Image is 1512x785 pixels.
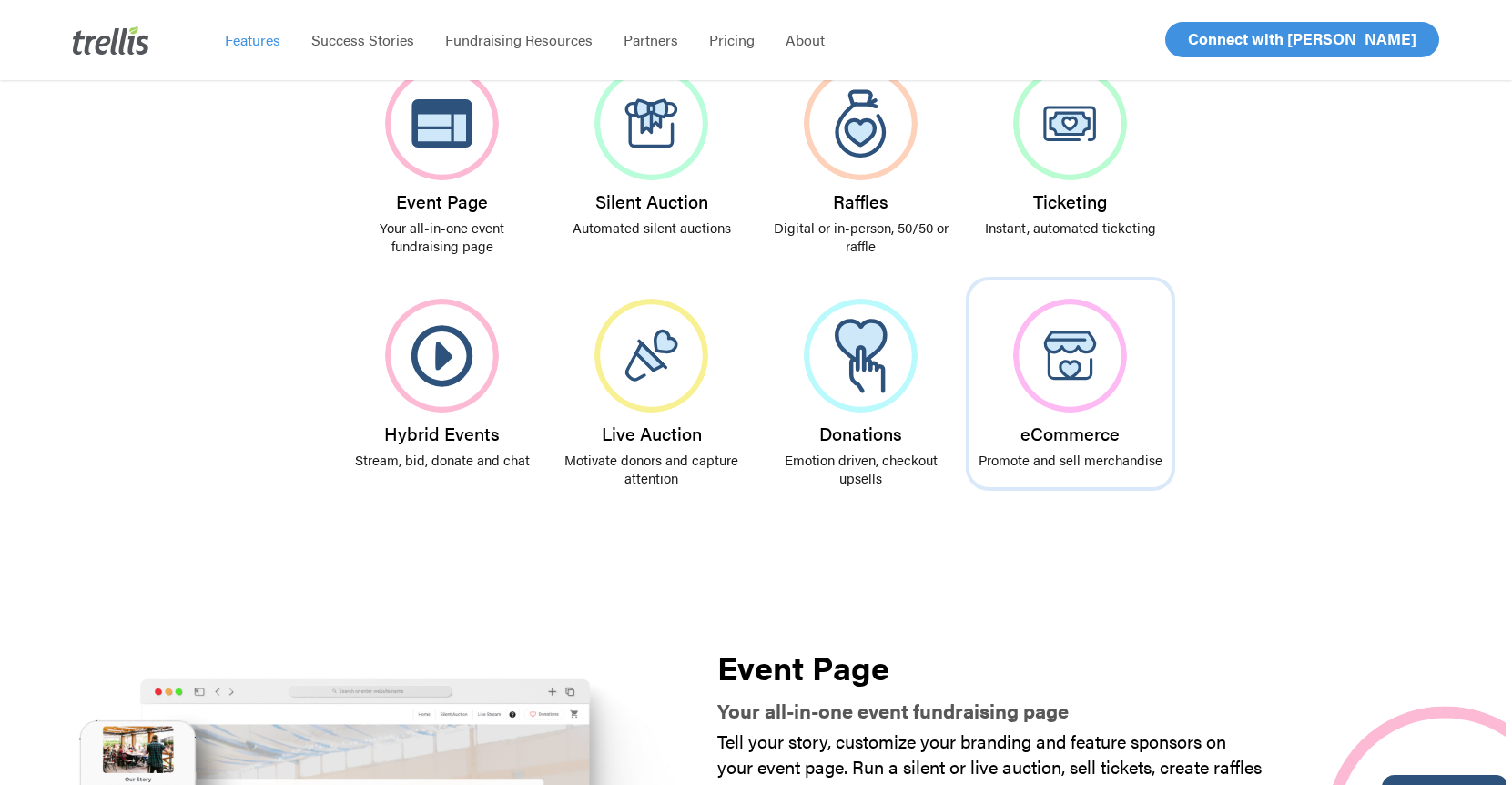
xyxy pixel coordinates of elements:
a: About [770,31,840,49]
a: Raffles Digital or in-person, 50/50 or raffle [756,45,966,277]
h3: Raffles [769,191,953,211]
p: Promote and sell merchandise [979,451,1162,469]
a: Pricing [694,31,770,49]
img: Live Auction [594,299,708,413]
span: Features [225,29,280,50]
img: Hybrid Events [385,299,499,413]
img: Silent Auction [594,66,708,180]
h3: Silent Auction [560,191,744,211]
img: eCommerce [1013,299,1127,413]
a: Partners [608,31,694,49]
a: Hybrid Events Stream, bid, donate and chat [338,277,547,491]
img: Trellis [73,25,149,55]
a: Event Page Your all-in-one event fundraising page [338,45,547,277]
img: Raffles [804,66,918,180]
p: Instant, automated ticketing [979,219,1162,237]
h3: Donations [769,423,953,443]
h3: Live Auction [560,423,744,443]
span: About [786,29,825,50]
h3: Hybrid Events [350,423,534,443]
span: Connect with [PERSON_NAME] [1188,27,1416,49]
a: Live Auction Motivate donors and capture attention [547,277,756,509]
span: Pricing [709,29,755,50]
p: Digital or in-person, 50/50 or raffle [769,219,953,255]
img: Event Page [385,66,499,180]
p: Emotion driven, checkout upsells [769,451,953,487]
img: Donations [804,299,918,413]
a: Fundraising Resources [430,31,608,49]
span: Partners [624,29,678,50]
a: Connect with [PERSON_NAME] [1165,22,1439,57]
strong: Event Page [717,643,889,690]
a: Success Stories [296,31,430,49]
a: Features [209,31,296,49]
p: Stream, bid, donate and chat [350,451,534,469]
a: Silent Auction Automated silent auctions [547,45,756,259]
h3: Event Page [350,191,534,211]
p: Motivate donors and capture attention [560,451,744,487]
span: Fundraising Resources [445,29,593,50]
h3: Ticketing [979,191,1162,211]
a: Donations Emotion driven, checkout upsells [756,277,966,509]
h3: eCommerce [979,423,1162,443]
img: Ticketing [1013,66,1127,180]
strong: Your all-in-one event fundraising page [717,696,1069,724]
a: Ticketing Instant, automated ticketing [966,45,1175,259]
a: eCommerce Promote and sell merchandise [966,277,1175,491]
p: Your all-in-one event fundraising page [350,219,534,255]
p: Automated silent auctions [560,219,744,237]
span: Success Stories [311,29,414,50]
